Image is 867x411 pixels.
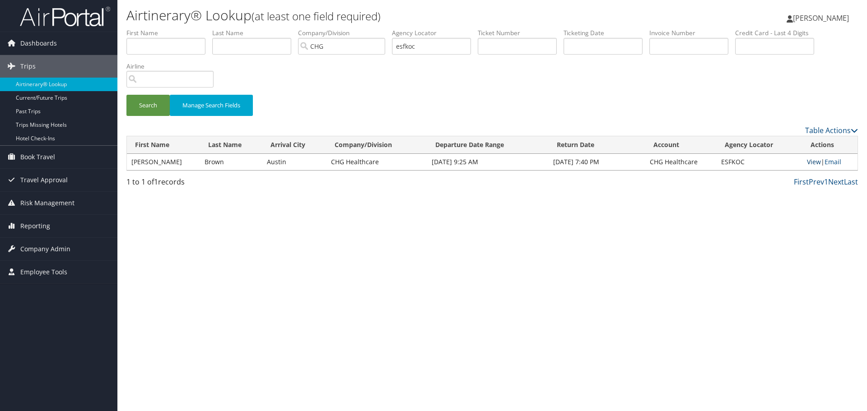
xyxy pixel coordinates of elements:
[20,6,110,27] img: airportal-logo.png
[717,136,802,154] th: Agency Locator: activate to sort column ascending
[793,13,849,23] span: [PERSON_NAME]
[478,28,564,37] label: Ticket Number
[326,154,427,170] td: CHG Healthcare
[805,125,858,135] a: Table Actions
[549,154,645,170] td: [DATE] 7:40 PM
[126,6,614,25] h1: Airtinerary® Lookup
[154,177,158,187] span: 1
[645,154,717,170] td: CHG Healthcare
[127,154,200,170] td: [PERSON_NAME]
[828,177,844,187] a: Next
[824,177,828,187] a: 1
[645,136,717,154] th: Account: activate to sort column ascending
[20,261,67,283] span: Employee Tools
[807,157,821,166] a: View
[427,154,549,170] td: [DATE] 9:25 AM
[20,32,57,55] span: Dashboards
[802,154,858,170] td: |
[126,95,170,116] button: Search
[20,215,50,237] span: Reporting
[427,136,549,154] th: Departure Date Range: activate to sort column ascending
[794,177,809,187] a: First
[20,192,75,214] span: Risk Management
[735,28,821,37] label: Credit Card - Last 4 Digits
[326,136,427,154] th: Company/Division
[170,95,253,116] button: Manage Search Fields
[262,136,326,154] th: Arrival City: activate to sort column ascending
[126,176,299,192] div: 1 to 1 of records
[298,28,392,37] label: Company/Division
[200,154,262,170] td: Brown
[200,136,262,154] th: Last Name: activate to sort column ascending
[717,154,802,170] td: ESFKOC
[126,62,220,71] label: Airline
[252,9,381,23] small: (at least one field required)
[212,28,298,37] label: Last Name
[825,157,841,166] a: Email
[127,136,200,154] th: First Name: activate to sort column ascending
[649,28,735,37] label: Invoice Number
[20,169,68,191] span: Travel Approval
[20,146,55,168] span: Book Travel
[844,177,858,187] a: Last
[20,55,36,78] span: Trips
[809,177,824,187] a: Prev
[549,136,645,154] th: Return Date: activate to sort column ascending
[126,28,212,37] label: First Name
[20,238,70,260] span: Company Admin
[564,28,649,37] label: Ticketing Date
[392,28,478,37] label: Agency Locator
[787,5,858,32] a: [PERSON_NAME]
[802,136,858,154] th: Actions
[262,154,326,170] td: Austin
